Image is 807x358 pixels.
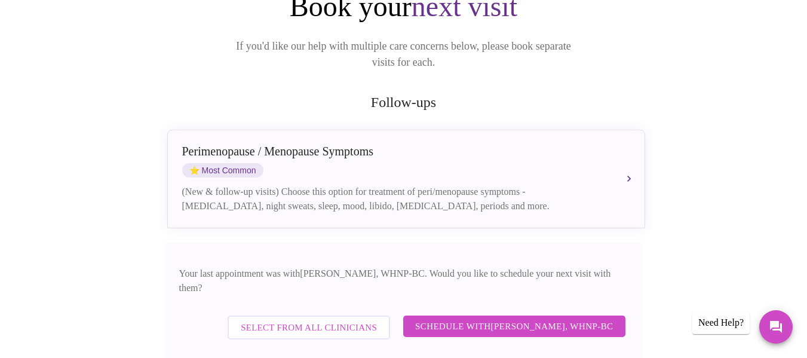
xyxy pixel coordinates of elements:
[182,145,606,158] div: Perimenopause / Menopause Symptoms
[403,316,625,337] button: Schedule with[PERSON_NAME], WHNP-BC
[415,319,613,334] span: Schedule with [PERSON_NAME], WHNP-BC
[182,163,263,178] span: Most Common
[179,267,628,295] p: Your last appointment was with [PERSON_NAME], WHNP-BC . Would you like to schedule your next visi...
[182,185,606,213] div: (New & follow-up visits) Choose this option for treatment of peri/menopause symptoms - [MEDICAL_D...
[189,166,200,175] span: star
[692,311,750,334] div: Need Help?
[220,38,588,71] p: If you'd like our help with multiple care concerns below, please book separate visits for each.
[228,316,390,339] button: Select from All Clinicians
[241,320,377,335] span: Select from All Clinicians
[759,310,793,344] button: Messages
[167,130,645,228] button: Perimenopause / Menopause SymptomsstarMost Common(New & follow-up visits) Choose this option for ...
[165,94,643,111] h2: Follow-ups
